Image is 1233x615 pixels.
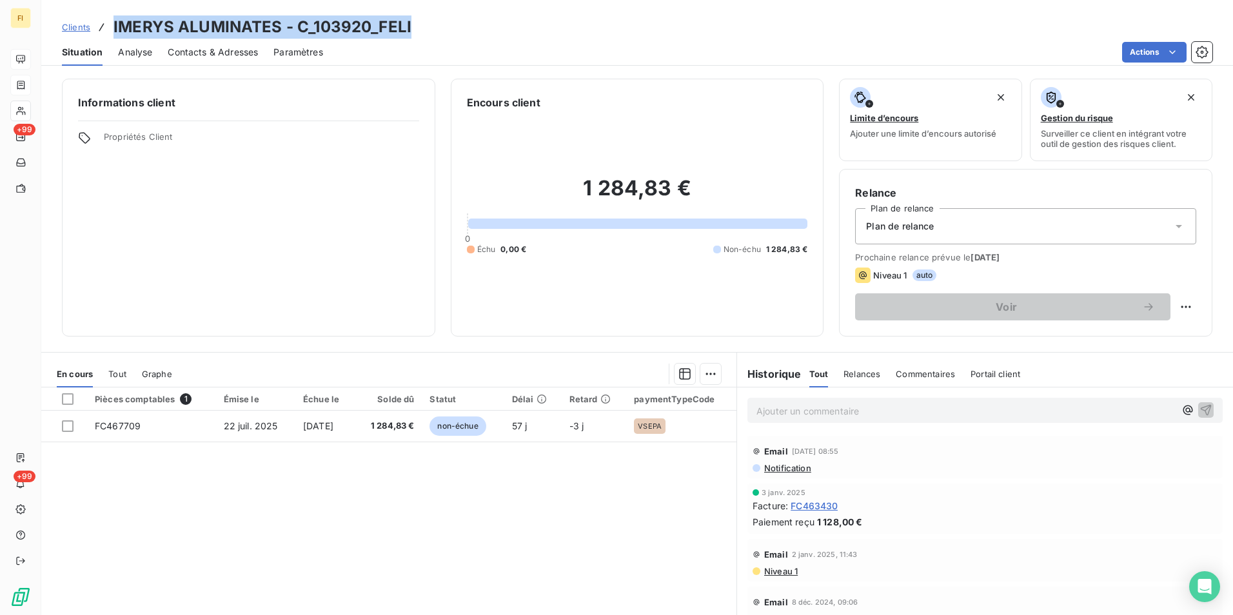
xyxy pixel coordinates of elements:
[569,420,584,431] span: -3 j
[14,124,35,135] span: +99
[303,394,347,404] div: Échue le
[809,369,829,379] span: Tout
[467,175,808,214] h2: 1 284,83 €
[634,394,729,404] div: paymentTypeCode
[57,369,93,379] span: En cours
[569,394,619,404] div: Retard
[866,220,934,233] span: Plan de relance
[762,489,805,496] span: 3 janv. 2025
[792,447,839,455] span: [DATE] 08:55
[764,597,788,607] span: Email
[724,244,761,255] span: Non-échu
[95,393,208,405] div: Pièces comptables
[108,369,126,379] span: Tout
[850,128,996,139] span: Ajouter une limite d’encours autorisé
[855,185,1196,200] h6: Relance
[113,15,411,39] h3: IMERYS ALUMINATES - C_103920_FELI
[850,113,918,123] span: Limite d’encours
[429,394,496,404] div: Statut
[1030,79,1212,161] button: Gestion du risqueSurveiller ce client en intégrant votre outil de gestion des risques client.
[168,46,258,59] span: Contacts & Adresses
[362,394,415,404] div: Solde dû
[638,422,662,430] span: VSEPA
[791,499,838,512] span: FC463430
[142,369,172,379] span: Graphe
[855,293,1170,320] button: Voir
[843,369,880,379] span: Relances
[512,420,528,431] span: 57 j
[467,95,540,110] h6: Encours client
[10,587,31,607] img: Logo LeanPay
[764,549,788,560] span: Email
[62,46,103,59] span: Situation
[817,515,863,529] span: 1 128,00 €
[224,420,278,431] span: 22 juil. 2025
[118,46,152,59] span: Analyse
[95,420,141,431] span: FC467709
[224,394,288,404] div: Émise le
[766,244,808,255] span: 1 284,83 €
[871,302,1142,312] span: Voir
[839,79,1021,161] button: Limite d’encoursAjouter une limite d’encours autorisé
[1041,128,1201,149] span: Surveiller ce client en intégrant votre outil de gestion des risques client.
[180,393,192,405] span: 1
[500,244,526,255] span: 0,00 €
[10,8,31,28] div: FI
[429,416,486,436] span: non-échue
[14,471,35,482] span: +99
[78,95,419,110] h6: Informations client
[753,515,814,529] span: Paiement reçu
[764,446,788,456] span: Email
[912,269,937,281] span: auto
[971,369,1020,379] span: Portail client
[873,270,907,280] span: Niveau 1
[303,420,333,431] span: [DATE]
[737,366,802,382] h6: Historique
[792,598,858,606] span: 8 déc. 2024, 09:06
[753,499,788,512] span: Facture :
[1189,571,1220,602] div: Open Intercom Messenger
[971,252,1000,262] span: [DATE]
[792,551,858,558] span: 2 janv. 2025, 11:43
[763,566,798,576] span: Niveau 1
[104,132,419,150] span: Propriétés Client
[465,233,470,244] span: 0
[477,244,496,255] span: Échu
[62,22,90,32] span: Clients
[1122,42,1187,63] button: Actions
[362,420,415,433] span: 1 284,83 €
[763,463,811,473] span: Notification
[855,252,1196,262] span: Prochaine relance prévue le
[273,46,323,59] span: Paramètres
[62,21,90,34] a: Clients
[1041,113,1113,123] span: Gestion du risque
[512,394,554,404] div: Délai
[896,369,955,379] span: Commentaires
